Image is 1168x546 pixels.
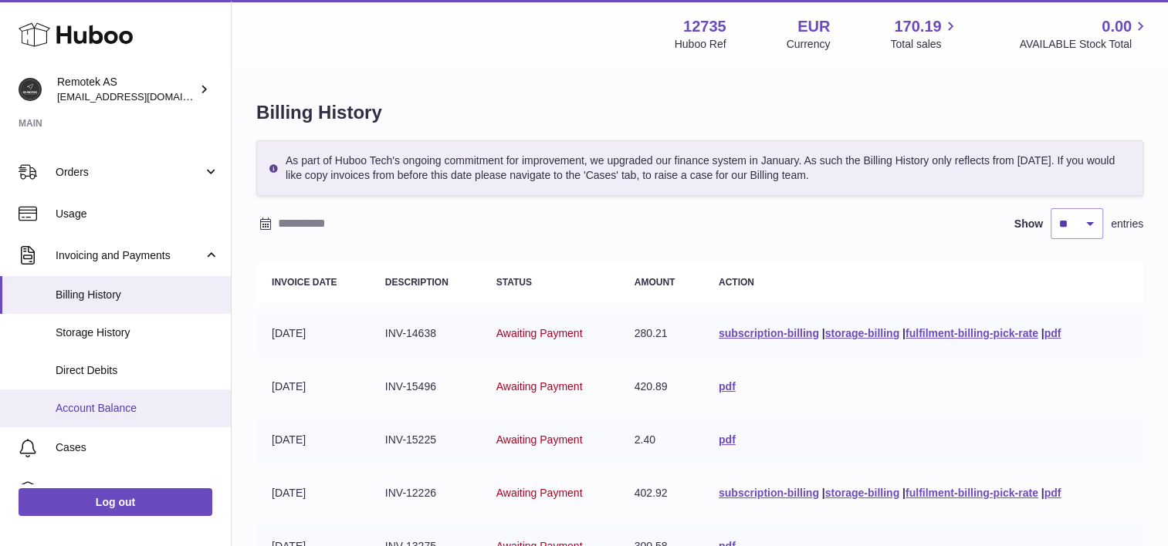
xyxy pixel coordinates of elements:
[256,140,1143,196] div: As part of Huboo Tech's ongoing commitment for improvement, we upgraded our finance system in Jan...
[822,327,825,339] span: |
[902,327,906,339] span: |
[19,78,42,101] img: internalAdmin-12735@internal.huboo.com
[906,487,1038,499] a: fulfilment-billing-pick-rate
[719,277,754,288] strong: Action
[719,380,736,393] a: pdf
[1102,16,1132,37] span: 0.00
[683,16,726,37] strong: 12735
[370,417,481,463] td: INV-15225
[902,487,906,499] span: |
[370,311,481,356] td: INV-14638
[496,433,583,446] span: Awaiting Payment
[619,417,703,463] td: 2.40
[385,277,449,288] strong: Description
[56,325,219,340] span: Storage History
[1041,487,1044,499] span: |
[496,380,583,393] span: Awaiting Payment
[1019,37,1149,52] span: AVAILABLE Stock Total
[719,433,736,446] a: pdf
[635,277,675,288] strong: Amount
[256,100,1143,125] h1: Billing History
[56,363,219,378] span: Direct Debits
[675,37,726,52] div: Huboo Ref
[619,311,703,356] td: 280.21
[272,277,337,288] strong: Invoice Date
[256,311,370,356] td: [DATE]
[890,16,959,52] a: 170.19 Total sales
[825,487,899,499] a: storage-billing
[57,90,227,103] span: [EMAIL_ADDRESS][DOMAIN_NAME]
[256,417,370,463] td: [DATE]
[1044,327,1061,339] a: pdf
[56,401,219,416] span: Account Balance
[719,327,819,339] a: subscription-billing
[57,75,196,104] div: Remotek AS
[496,327,583,339] span: Awaiting Payment
[56,207,219,221] span: Usage
[797,16,830,37] strong: EUR
[496,487,583,499] span: Awaiting Payment
[256,364,370,410] td: [DATE]
[1014,217,1043,231] label: Show
[822,487,825,499] span: |
[56,288,219,302] span: Billing History
[906,327,1038,339] a: fulfilment-billing-pick-rate
[370,470,481,516] td: INV-12226
[619,364,703,410] td: 420.89
[56,248,203,263] span: Invoicing and Payments
[56,440,219,455] span: Cases
[787,37,831,52] div: Currency
[619,470,703,516] td: 402.92
[370,364,481,410] td: INV-15496
[19,488,212,516] a: Log out
[1041,327,1044,339] span: |
[890,37,959,52] span: Total sales
[1111,217,1143,231] span: entries
[496,277,532,288] strong: Status
[56,482,219,497] span: Channels
[1019,16,1149,52] a: 0.00 AVAILABLE Stock Total
[825,327,899,339] a: storage-billing
[719,487,819,499] a: subscription-billing
[256,470,370,516] td: [DATE]
[894,16,941,37] span: 170.19
[1044,487,1061,499] a: pdf
[56,165,203,180] span: Orders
